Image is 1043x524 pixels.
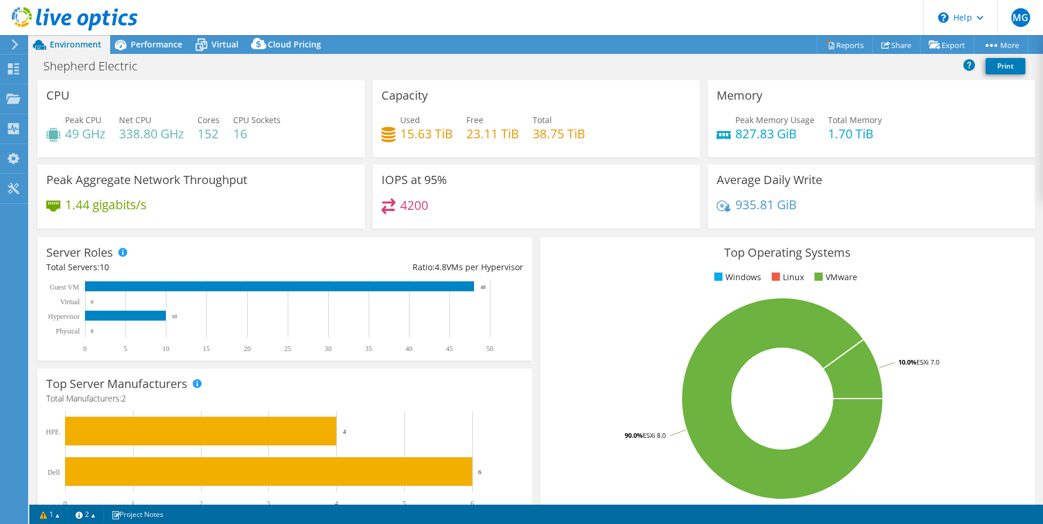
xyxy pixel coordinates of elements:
[365,345,372,353] text: 35
[325,345,332,353] text: 30
[435,261,446,273] span: 4.8
[549,246,1026,259] h3: Top Operating Systems
[65,198,146,211] h4: 1.44 gigabits/s
[32,507,68,522] a: 1
[625,431,643,440] tspan: 90.0%
[56,327,80,335] text: Physical
[121,393,126,404] span: 2
[717,173,822,186] h3: Average Daily Write
[898,358,916,366] tspan: 10.0%
[46,392,523,405] h4: Total Manufacturers:
[446,345,453,353] text: 45
[65,114,101,125] span: Peak CPU
[172,314,178,319] text: 10
[986,58,1025,74] a: Print
[285,261,523,274] div: Ratio: VMs per Hypervisor
[119,127,184,140] h4: 338.80 GHz
[920,36,974,54] a: Export
[400,199,428,212] h4: 4200
[67,507,104,522] a: 2
[48,312,80,321] text: Hypervisor
[403,499,406,508] text: 5
[38,60,156,73] h1: Shepherd Electric
[131,499,135,508] text: 1
[335,499,338,508] text: 4
[46,377,188,390] h3: Top Server Manufacturers
[197,127,220,140] h4: 152
[63,499,67,508] text: 0
[91,328,94,334] text: 0
[478,468,482,475] text: 6
[343,428,346,435] text: 4
[50,39,101,50] span: Environment
[711,271,761,284] li: Windows
[103,507,172,522] a: Project Notes
[65,127,105,140] h4: 49 GHz
[162,345,169,353] text: 10
[91,299,94,305] text: 0
[60,298,80,306] text: Virtual
[717,89,762,102] h3: Memory
[47,468,60,477] text: Dell
[212,39,238,50] span: Virtual
[643,431,666,440] tspan: ESXi 8.0
[284,345,291,353] text: 25
[199,499,203,508] text: 2
[50,283,79,291] text: Guest VM
[203,345,210,353] text: 15
[233,114,281,125] span: CPU Sockets
[268,39,321,50] span: Cloud Pricing
[828,114,882,125] span: Total Memory
[938,12,949,23] svg: \n
[828,127,882,140] h4: 1.70 TiB
[233,127,281,140] h4: 16
[244,345,251,353] text: 20
[400,114,420,125] span: Used
[83,345,87,353] text: 0
[471,499,474,508] text: 6
[466,114,483,125] span: Free
[381,173,447,186] h3: IOPS at 95%
[974,36,1028,54] a: More
[486,345,493,353] text: 50
[381,89,428,102] h3: Capacity
[197,114,220,125] span: Cores
[872,36,921,54] a: Share
[46,246,113,259] h3: Server Roles
[735,198,797,211] h4: 935.81 GiB
[812,271,857,284] li: VMware
[131,39,182,50] span: Performance
[46,89,70,102] h3: CPU
[916,358,939,366] tspan: ESXi 7.0
[1011,8,1030,27] span: MG
[119,114,151,125] span: Net CPU
[46,261,285,274] div: Total Servers:
[735,127,814,140] h4: 827.83 GiB
[533,114,552,125] span: Total
[267,499,270,508] text: 3
[124,345,127,353] text: 5
[533,127,585,140] h4: 38.75 TiB
[400,127,453,140] h4: 15.63 TiB
[735,114,814,125] span: Peak Memory Usage
[466,127,519,140] h4: 23.11 TiB
[769,271,804,284] li: Linux
[405,345,413,353] text: 40
[100,261,109,273] span: 10
[480,284,486,290] text: 48
[817,36,873,54] a: Reports
[46,173,247,186] h3: Peak Aggregate Network Throughput
[46,428,59,436] text: HPE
